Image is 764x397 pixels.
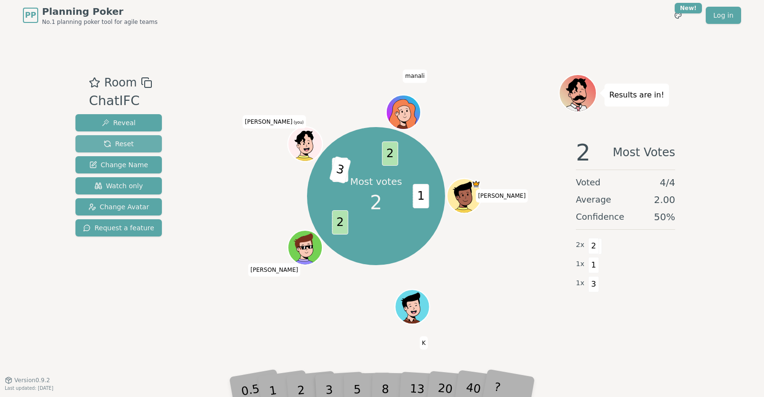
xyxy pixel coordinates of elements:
[83,223,154,233] span: Request a feature
[289,128,321,161] button: Click to change your avatar
[669,7,687,24] button: New!
[350,175,402,188] p: Most votes
[576,193,611,206] span: Average
[95,181,143,191] span: Watch only
[75,177,162,194] button: Watch only
[102,118,136,128] span: Reveal
[42,5,158,18] span: Planning Poker
[14,376,50,384] span: Version 0.9.2
[104,139,134,149] span: Reset
[472,180,480,188] span: Prakhar is the host
[403,69,427,83] span: Click to change your name
[89,91,152,111] div: ChatIFC
[576,176,601,189] span: Voted
[576,141,591,164] span: 2
[588,238,599,254] span: 2
[576,259,584,269] span: 1 x
[75,135,162,152] button: Reset
[23,5,158,26] a: PPPlanning PokerNo.1 planning poker tool for agile teams
[706,7,741,24] a: Log in
[248,263,300,277] span: Click to change your name
[370,188,382,217] span: 2
[576,240,584,250] span: 2 x
[42,18,158,26] span: No.1 planning poker tool for agile teams
[5,376,50,384] button: Version0.9.2
[89,160,148,170] span: Change Name
[654,193,675,206] span: 2.00
[660,176,675,189] span: 4 / 4
[576,278,584,289] span: 1 x
[382,141,398,166] span: 2
[88,202,149,212] span: Change Avatar
[5,386,53,391] span: Last updated: [DATE]
[332,210,348,234] span: 2
[75,156,162,173] button: Change Name
[243,115,306,129] span: Click to change your name
[25,10,36,21] span: PP
[588,257,599,273] span: 1
[75,198,162,215] button: Change Avatar
[420,336,428,350] span: Click to change your name
[576,210,624,224] span: Confidence
[588,276,599,292] span: 3
[476,189,528,203] span: Click to change your name
[654,210,675,224] span: 50 %
[104,74,137,91] span: Room
[675,3,702,13] div: New!
[75,114,162,131] button: Reveal
[609,88,664,102] p: Results are in!
[329,156,351,183] span: 3
[292,120,304,125] span: (you)
[413,184,429,208] span: 1
[75,219,162,236] button: Request a feature
[89,74,100,91] button: Add as favourite
[613,141,675,164] span: Most Votes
